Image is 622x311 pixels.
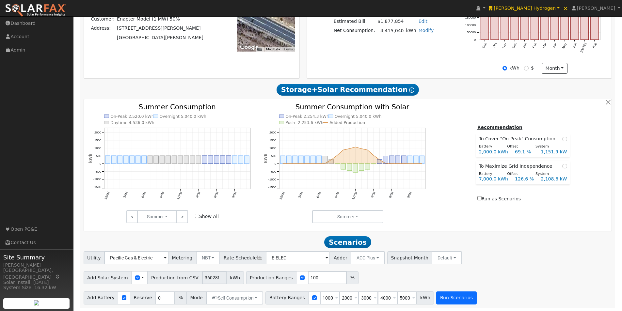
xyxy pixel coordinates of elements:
[257,47,262,52] button: Keyboard shortcuts
[477,125,522,130] u: Recommendation
[494,6,556,11] span: [PERSON_NAME] Hydrogen
[329,120,365,125] text: Added Production
[195,213,219,220] label: Show All
[329,160,334,163] rect: onclick=""
[208,156,213,163] rect: onclick=""
[137,210,177,223] button: Summer
[231,191,237,199] text: 9PM
[377,160,382,163] rect: onclick=""
[504,171,532,177] div: Offset
[542,63,567,74] button: month
[409,87,414,93] i: Show Help
[300,163,302,164] circle: onclick=""
[213,191,219,199] text: 6PM
[265,291,309,304] span: Battery Ranges
[542,42,547,49] text: Mar
[349,148,350,149] circle: onclick=""
[214,156,219,163] rect: onclick=""
[104,251,168,264] input: Select a Utility
[286,156,291,163] rect: onclick=""
[122,191,128,199] text: 3AM
[94,138,101,142] text: 1500
[190,156,195,163] rect: onclick=""
[419,28,434,33] a: Modify
[94,131,101,134] text: 2000
[511,176,537,182] div: 126.6 %
[168,251,196,264] span: Metering
[373,155,374,156] circle: onclick=""
[563,4,568,12] span: ×
[509,65,519,71] label: kWh
[432,251,462,264] button: Default
[492,42,498,48] text: Oct
[299,156,304,163] rect: onclick=""
[111,156,116,163] rect: onclick=""
[562,42,567,50] text: May
[269,146,276,150] text: 1000
[220,156,225,163] rect: onclick=""
[370,191,376,199] text: 3PM
[577,6,615,11] span: [PERSON_NAME]
[572,42,577,49] text: Jun
[206,291,263,304] button: Self Consumption
[110,114,154,119] text: On-Peak 2,520.0 kWh
[413,156,418,163] rect: onclick=""
[271,154,277,158] text: 500
[5,4,66,17] img: SolarFax
[280,156,285,163] rect: onclick=""
[334,191,340,199] text: 9AM
[285,120,323,125] text: Push -2,253.6 kWh
[176,191,183,200] text: 12PM
[331,159,332,161] circle: onclick=""
[383,156,388,163] rect: onclick=""
[196,156,201,163] rect: onclick=""
[305,156,310,163] rect: onclick=""
[474,38,476,42] text: 0
[346,271,358,284] span: %
[537,176,570,182] div: 2,108.6 kW
[154,156,159,163] rect: onclick=""
[295,163,296,164] circle: onclick=""
[403,163,405,164] circle: onclick=""
[504,144,532,149] div: Offset
[141,156,146,163] rect: onclick=""
[116,24,205,33] td: [STREET_ADDRESS][PERSON_NAME]
[532,144,560,149] div: System
[532,42,537,49] text: Feb
[3,279,70,286] div: Solar Install: [DATE]
[379,159,380,161] circle: onclick=""
[522,42,527,49] text: Jan
[537,148,570,155] div: 1,151.9 kW
[3,262,70,269] div: [PERSON_NAME]
[84,291,119,304] span: Add Battery
[376,26,405,36] td: 4,415,040
[285,114,329,119] text: On-Peak 2,254.3 kWh
[284,47,293,51] a: Terms (opens in new tab)
[395,156,400,163] rect: onclick=""
[324,236,371,248] span: Scenarios
[288,163,290,164] circle: onclick=""
[502,42,507,49] text: Nov
[465,16,476,19] text: 150000
[226,271,244,284] span: kWh
[104,191,110,200] text: 12AM
[244,156,249,163] rect: onclick=""
[475,148,511,155] div: 2,000.0 kWh
[159,191,165,199] text: 9AM
[279,191,286,200] text: 12AM
[238,43,260,52] a: Open this area in Google Maps (opens a new window)
[502,66,507,70] input: kWh
[477,195,521,202] label: Run as Scenarios
[105,156,110,163] rect: onclick=""
[238,156,243,163] rect: onclick=""
[359,163,364,171] rect: onclick=""
[387,251,432,264] span: Snapshot Month
[477,196,482,200] input: Run as Scenarios
[295,103,409,111] text: Summer Consumption with Solar
[275,162,276,165] text: 0
[3,253,70,262] span: Site Summary
[355,146,356,148] circle: onclick=""
[90,24,116,33] td: Address:
[415,163,417,164] circle: onclick=""
[96,154,101,158] text: 500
